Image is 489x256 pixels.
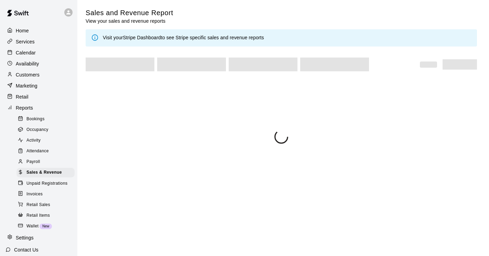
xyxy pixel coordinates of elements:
[26,180,67,187] span: Unpaid Registrations
[6,48,72,58] a: Calendar
[17,167,77,178] a: Sales & Revenue
[6,59,72,69] a: Availability
[17,178,77,189] a: Unpaid Registrations
[17,114,77,124] a: Bookings
[26,158,40,165] span: Payroll
[6,25,72,36] a: Home
[6,81,72,91] a: Marketing
[17,179,75,188] div: Unpaid Registrations
[16,82,37,89] p: Marketing
[6,70,72,80] a: Customers
[17,211,75,221] div: Retail Items
[17,146,77,157] a: Attendance
[17,168,75,177] div: Sales & Revenue
[17,222,75,231] div: WalletNew
[26,169,62,176] span: Sales & Revenue
[26,116,45,123] span: Bookings
[16,93,29,100] p: Retail
[26,223,39,230] span: Wallet
[123,35,161,40] a: Stripe Dashboard
[26,148,49,155] span: Attendance
[40,224,52,228] span: New
[17,189,77,199] a: Invoices
[103,34,264,42] div: Visit your to see Stripe specific sales and revenue reports
[17,157,75,167] div: Payroll
[17,146,75,156] div: Attendance
[17,221,77,232] a: WalletNew
[6,92,72,102] a: Retail
[17,157,77,167] a: Payroll
[17,114,75,124] div: Bookings
[16,104,33,111] p: Reports
[86,8,173,18] h5: Sales and Revenue Report
[16,38,35,45] p: Services
[16,49,36,56] p: Calendar
[16,234,34,241] p: Settings
[17,200,75,210] div: Retail Sales
[17,190,75,199] div: Invoices
[6,103,72,113] a: Reports
[14,246,39,253] p: Contact Us
[17,199,77,210] a: Retail Sales
[17,136,75,145] div: Activity
[26,137,41,144] span: Activity
[16,71,40,78] p: Customers
[17,135,77,146] a: Activity
[26,126,48,133] span: Occupancy
[26,202,50,208] span: Retail Sales
[26,191,43,198] span: Invoices
[16,60,39,67] p: Availability
[6,233,72,243] a: Settings
[17,210,77,221] a: Retail Items
[26,212,50,219] span: Retail Items
[16,27,29,34] p: Home
[6,37,72,47] a: Services
[17,124,77,135] a: Occupancy
[86,18,173,24] p: View your sales and revenue reports
[17,125,75,135] div: Occupancy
